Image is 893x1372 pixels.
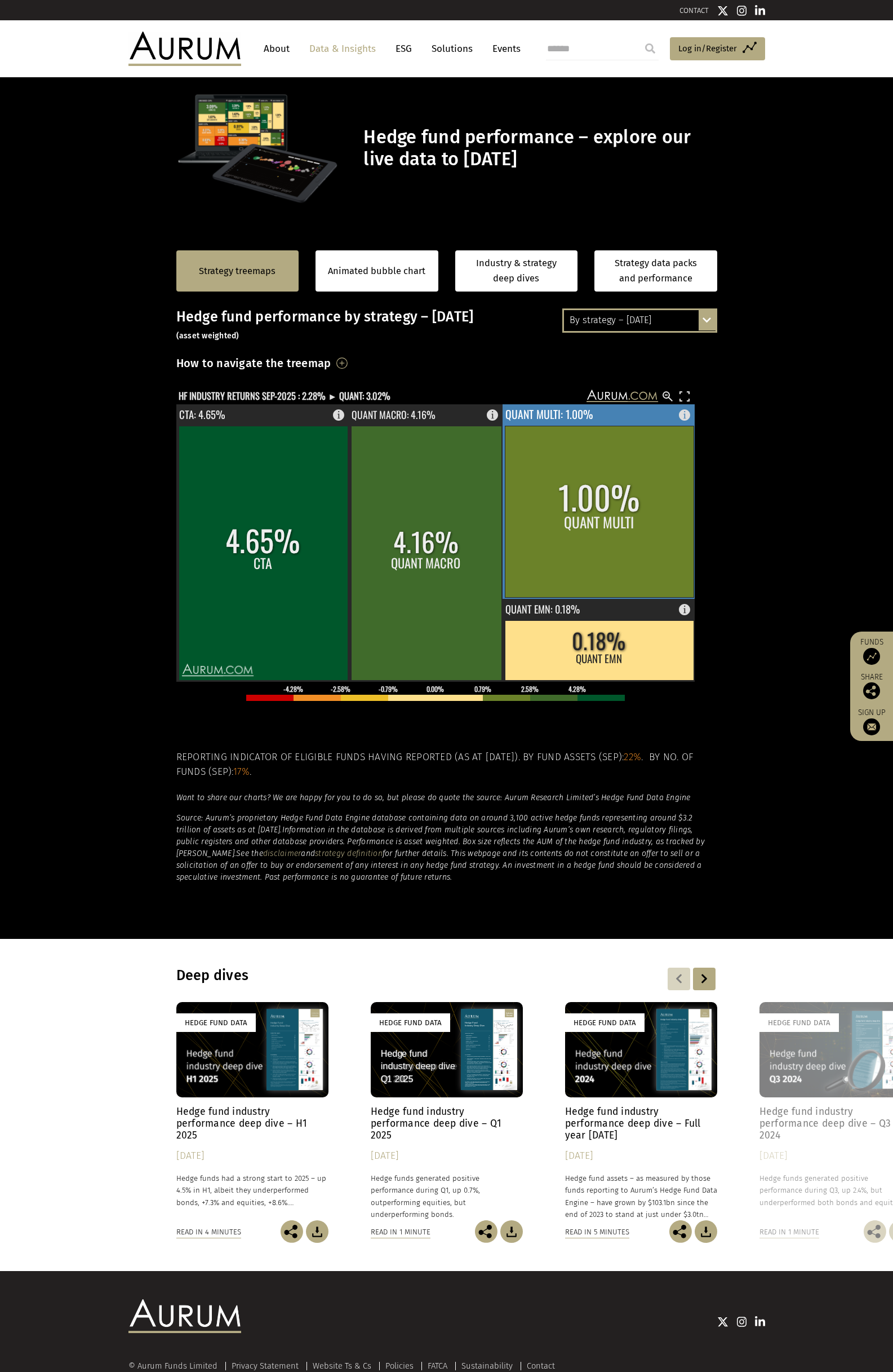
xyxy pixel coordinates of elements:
[176,825,705,858] em: Information in the database is derived from multiple sources including Aurum’s own research, regu...
[199,264,276,279] a: Strategy treemaps
[176,967,572,984] h3: Deep dives
[176,1002,328,1220] a: Hedge Fund Data Hedge fund industry performance deep dive – H1 2025 [DATE] Hedge funds had a stro...
[371,1106,523,1141] h4: Hedge fund industry performance deep dive – Q1 2025
[759,1013,839,1032] div: Hedge Fund Data
[236,849,263,858] em: See the
[315,849,383,858] a: strategy definition
[669,1220,692,1243] img: Share this post
[176,1226,241,1238] div: Read in 4 minutes
[301,849,315,858] em: and
[475,1220,497,1243] img: Share this post
[176,750,717,780] h5: Reporting indicator of eligible funds having reported (as at [DATE]). By fund assets (Sep): . By ...
[176,308,717,342] h3: Hedge fund performance by strategy – [DATE]
[717,1316,728,1327] img: Twitter icon
[487,38,521,59] a: Events
[428,1361,447,1371] a: FATCA
[176,849,702,882] em: for further details. This webpage and its contents do not constitute an offer to sell or a solici...
[856,708,887,735] a: Sign up
[639,37,661,60] input: Submit
[594,250,717,292] a: Strategy data packs and performance
[371,1013,450,1032] div: Hedge Fund Data
[306,1220,328,1243] img: Download Article
[565,1172,717,1220] p: Hedge fund assets – as measured by those funds reporting to Aurum’s Hedge Fund Data Engine – have...
[176,1172,328,1208] p: Hedge funds had a strong start to 2025 – up 4.5% in H1, albeit they underperformed bonds, +7.3% a...
[176,1106,328,1141] h4: Hedge fund industry performance deep dive – H1 2025
[679,6,709,15] a: CONTACT
[128,1299,241,1333] img: Aurum Logo
[717,5,728,16] img: Twitter icon
[371,1148,523,1164] div: [DATE]
[670,37,765,61] a: Log in/Register
[371,1226,430,1238] div: Read in 1 minute
[527,1361,555,1371] a: Contact
[232,1361,299,1371] a: Privacy Statement
[176,793,691,802] em: Want to share our charts? We are happy for you to do so, but please do quote the source: Aurum Re...
[176,331,239,341] small: (asset weighted)
[390,38,417,59] a: ESG
[371,1002,523,1220] a: Hedge Fund Data Hedge fund industry performance deep dive – Q1 2025 [DATE] Hedge funds generated ...
[176,354,331,373] h3: How to navigate the treemap
[678,42,737,55] span: Log in/Register
[176,813,693,835] em: Source: Aurum’s proprietary Hedge Fund Data Engine database containing data on around 3,100 activ...
[863,648,880,665] img: Access Funds
[500,1220,523,1243] img: Download Article
[565,1226,629,1238] div: Read in 5 minutes
[564,310,716,330] div: By strategy – [DATE]
[281,1220,303,1243] img: Share this post
[313,1361,371,1371] a: Website Ts & Cs
[755,5,765,16] img: Linkedin icon
[363,126,714,170] h1: Hedge fund performance – explore our live data to [DATE]
[258,38,295,59] a: About
[426,38,478,59] a: Solutions
[304,38,381,59] a: Data & Insights
[755,1316,765,1327] img: Linkedin icon
[624,751,641,763] span: 22%
[461,1361,513,1371] a: Sustainability
[856,637,887,665] a: Funds
[176,1148,328,1164] div: [DATE]
[263,849,301,858] a: disclaimer
[385,1361,414,1371] a: Policies
[759,1226,819,1238] div: Read in 1 minute
[233,766,250,778] span: 17%
[455,250,578,292] a: Industry & strategy deep dives
[737,1316,747,1327] img: Instagram icon
[737,5,747,16] img: Instagram icon
[863,718,880,735] img: Sign up to our newsletter
[565,1013,645,1032] div: Hedge Fund Data
[565,1106,717,1141] h4: Hedge fund industry performance deep dive – Full year [DATE]
[128,1362,223,1370] div: © Aurum Funds Limited
[565,1148,717,1164] div: [DATE]
[565,1002,717,1220] a: Hedge Fund Data Hedge fund industry performance deep dive – Full year [DATE] [DATE] Hedge fund as...
[176,1013,256,1032] div: Hedge Fund Data
[371,1172,523,1220] p: Hedge funds generated positive performance during Q1, up 0.7%, outperforming equities, but underp...
[128,32,241,65] img: Aurum
[856,673,887,699] div: Share
[863,682,880,699] img: Share this post
[328,264,425,279] a: Animated bubble chart
[695,1220,717,1243] img: Download Article
[864,1220,886,1243] img: Share this post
